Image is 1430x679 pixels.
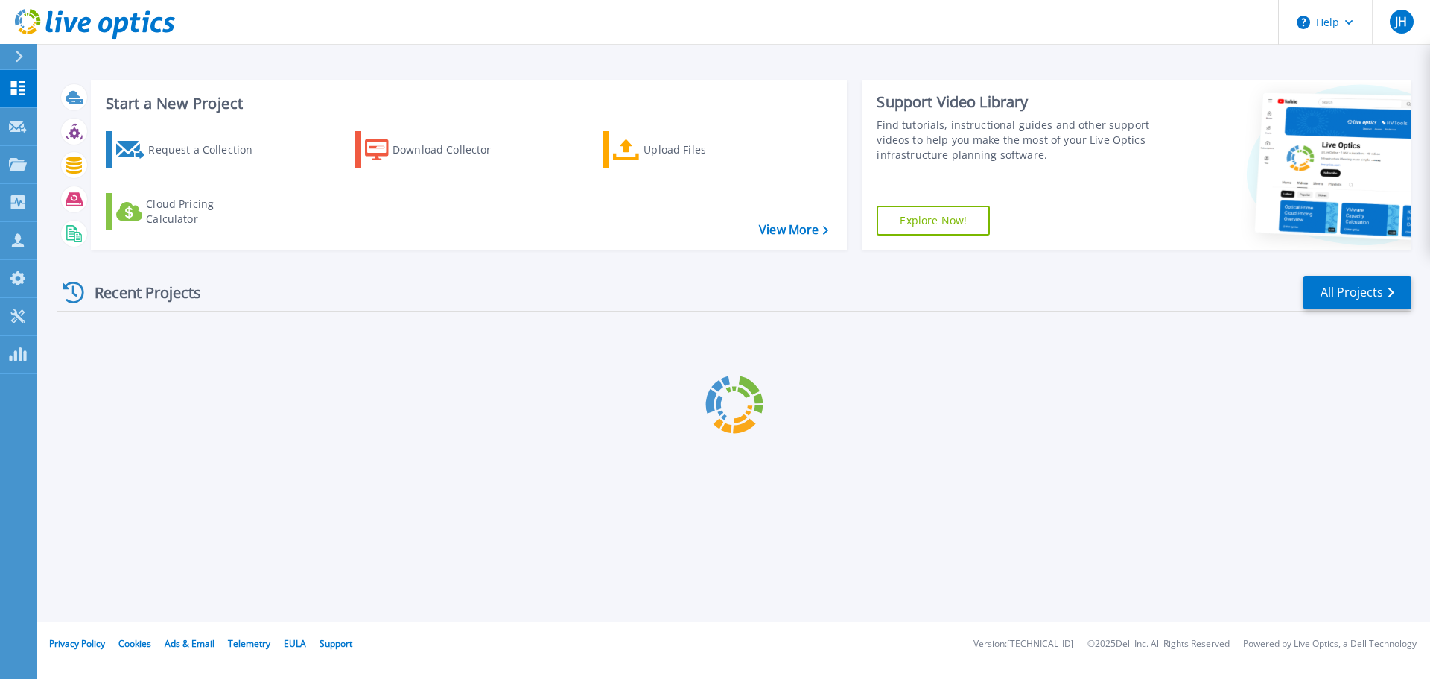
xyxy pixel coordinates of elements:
a: Explore Now! [877,206,990,236]
div: Upload Files [643,135,763,165]
a: View More [759,223,828,237]
div: Support Video Library [877,92,1157,112]
a: Support [320,637,352,650]
a: Cloud Pricing Calculator [106,193,272,230]
a: Upload Files [603,131,769,168]
div: Download Collector [393,135,512,165]
li: Powered by Live Optics, a Dell Technology [1243,639,1417,649]
a: Download Collector [355,131,521,168]
a: Request a Collection [106,131,272,168]
a: Telemetry [228,637,270,650]
a: Privacy Policy [49,637,105,650]
div: Request a Collection [148,135,267,165]
a: Cookies [118,637,151,650]
span: JH [1395,16,1407,28]
h3: Start a New Project [106,95,828,112]
li: © 2025 Dell Inc. All Rights Reserved [1087,639,1230,649]
li: Version: [TECHNICAL_ID] [973,639,1074,649]
a: EULA [284,637,306,650]
a: All Projects [1303,276,1411,309]
div: Find tutorials, instructional guides and other support videos to help you make the most of your L... [877,118,1157,162]
div: Recent Projects [57,274,221,311]
div: Cloud Pricing Calculator [146,197,265,227]
a: Ads & Email [165,637,214,650]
